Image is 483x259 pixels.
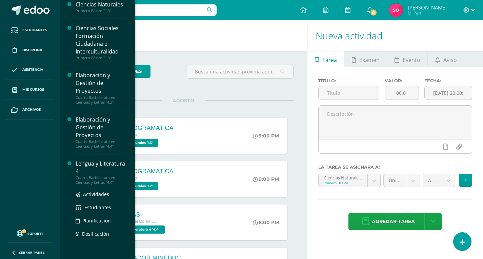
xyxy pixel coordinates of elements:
[370,9,377,16] span: 12
[108,225,165,234] span: Lengua y Literatura 4 '4.4'
[68,20,299,51] h1: Actividades
[76,24,127,56] div: Ciencias Sociales Formación Ciudadana e Interculturalidad
[324,174,363,180] div: Ciencias Naturales '1.1'
[387,51,427,67] a: Evento
[76,139,127,149] div: Cuarto Bachillerato en Ciencias y Letras "4.4"
[5,40,54,60] a: Disciplina
[5,100,54,120] a: Archivos
[253,133,279,139] div: 9:00 PM
[389,3,403,17] img: b0a6f916ea48b184f4f9b4026b169998.png
[76,230,127,238] a: Dosificación
[428,51,464,67] a: Aviso
[408,4,447,11] span: [PERSON_NAME]
[108,125,174,132] div: GUIA PROGRAMATICA
[389,174,402,187] span: Unidad 3
[443,52,457,68] span: Aviso
[307,51,344,67] a: Tarea
[76,217,127,224] a: Planificación
[428,174,437,187] span: ACTITUDINAL (15.0pts)
[372,213,415,230] span: Agregar tarea
[76,160,127,175] div: Lengua y Literatura 4
[5,20,54,40] a: Estudiantes
[22,87,44,92] span: Mis cursos
[76,116,127,139] div: Elaboración y Gestión de Proyectos
[319,174,381,187] a: Ciencias Naturales '1.1'Primero Básico
[319,86,379,100] input: Título
[22,67,43,72] span: Asistencia
[344,51,387,67] a: Examen
[76,160,127,185] a: Lengua y Literatura 4Cuarto Bachillerato en Ciencias y Letras "4.4"
[83,191,109,197] span: Actividades
[186,65,293,78] input: Busca una actividad próxima aquí...
[108,168,174,175] div: GUIA PROGRAMATICA
[385,78,419,83] label: Valor:
[385,86,419,100] input: Puntos máximos
[76,8,127,13] div: Primero Básico "1.3"
[22,47,42,53] span: Disciplina
[253,176,279,182] div: 9:00 PM
[22,107,41,112] span: Archivos
[408,10,447,16] span: Mi Perfil
[316,20,475,51] h1: Nueva actividad
[76,56,127,60] div: Primero Básico "1.3"
[318,165,472,170] label: La tarea se asignará a:
[76,116,127,149] a: Elaboración y Gestión de ProyectosCuarto Bachillerato en Ciencias y Letras "4.4"
[76,1,127,8] div: Ciencias Naturales
[324,180,363,185] div: Primero Básico
[384,174,420,187] a: Unidad 3
[425,86,472,100] input: Fecha de entrega
[5,60,54,80] a: Asistencia
[108,211,166,218] div: CRONICAS
[423,174,455,187] a: ACTITUDINAL (15.0pts)
[76,24,127,60] a: Ciencias Sociales Formación Ciudadana e InterculturalidadPrimero Básico "1.3"
[76,71,127,95] div: Elaboración y Gestión de Proyectos
[84,204,111,211] span: Estudiantes
[22,27,47,33] span: Estudiantes
[403,52,420,68] span: Evento
[424,78,472,83] label: Fecha:
[359,52,380,68] span: Examen
[76,175,127,185] div: Cuarto Bachillerato en Ciencias y Letras "4.4"
[82,217,111,224] span: Planificación
[322,52,337,68] span: Tarea
[162,98,205,104] span: AGOSTO
[318,78,379,83] label: Título:
[76,1,127,13] a: Ciencias NaturalesPrimero Básico "1.3"
[76,190,127,198] a: Actividades
[5,80,54,100] a: Mis cursos
[76,95,127,105] div: Cuarto Bachillerato en Ciencias y Letras "4.3"
[76,71,127,104] a: Elaboración y Gestión de ProyectosCuarto Bachillerato en Ciencias y Letras "4.3"
[8,229,52,238] a: Soporte
[76,203,127,211] a: Estudiantes
[64,4,217,16] input: Busca un usuario...
[253,219,279,225] div: 8:00 PM
[82,231,109,237] span: Dosificación
[19,250,45,255] span: Cerrar panel
[27,231,43,236] span: Soporte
